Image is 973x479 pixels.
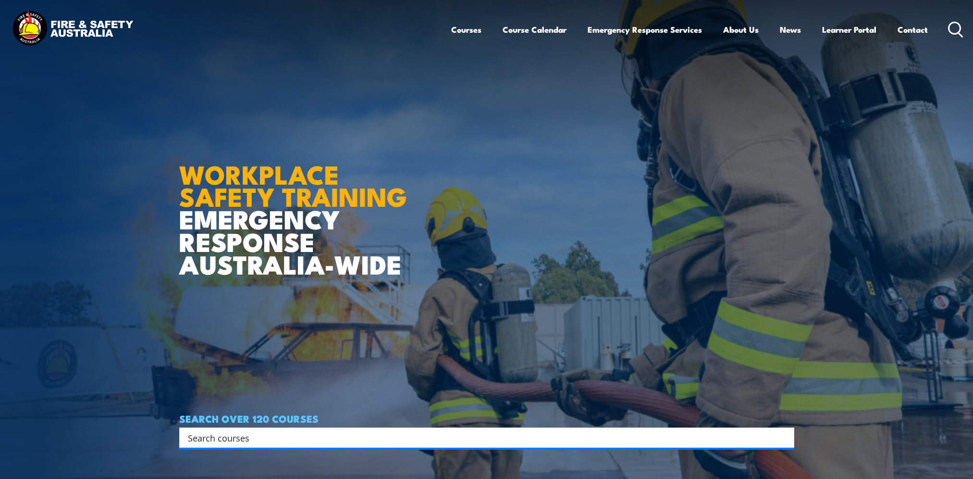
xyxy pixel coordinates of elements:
[188,430,773,445] input: Search input
[503,17,567,42] a: Course Calendar
[723,17,759,42] a: About Us
[777,431,791,444] button: Search magnifier button
[588,17,702,42] a: Emergency Response Services
[179,153,407,216] strong: WORKPLACE SAFETY TRAINING
[780,17,801,42] a: News
[822,17,876,42] a: Learner Portal
[179,139,414,275] h1: EMERGENCY RESPONSE AUSTRALIA-WIDE
[190,431,775,444] form: Search form
[898,17,928,42] a: Contact
[451,17,481,42] a: Courses
[179,413,794,424] h4: SEARCH OVER 120 COURSES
